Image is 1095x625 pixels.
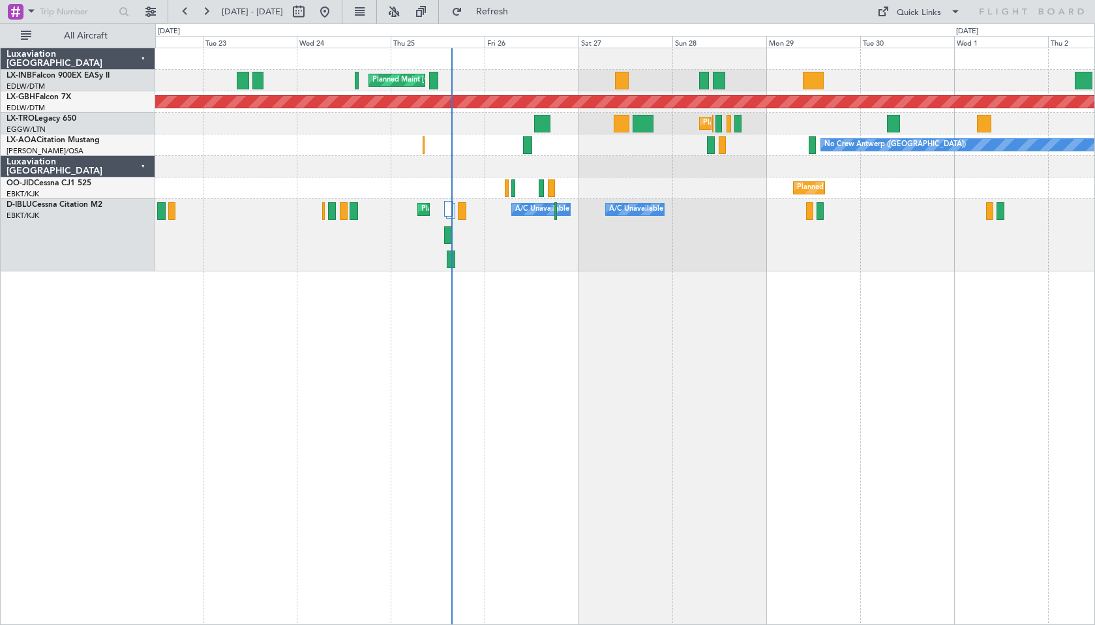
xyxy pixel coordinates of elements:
button: Quick Links [871,1,967,22]
span: All Aircraft [34,31,138,40]
span: D-IBLU [7,201,32,209]
a: [PERSON_NAME]/QSA [7,146,83,156]
a: EBKT/KJK [7,189,39,199]
div: [DATE] [956,26,978,37]
div: Fri 26 [485,36,578,48]
div: Quick Links [897,7,941,20]
div: A/C Unavailable [GEOGRAPHIC_DATA]-[GEOGRAPHIC_DATA] [609,200,817,219]
span: LX-TRO [7,115,35,123]
span: OO-JID [7,179,34,187]
div: Mon 22 [109,36,203,48]
div: Sun 28 [672,36,766,48]
a: EDLW/DTM [7,103,45,113]
div: Planned Maint Kortrijk-[GEOGRAPHIC_DATA] [797,178,949,198]
a: EBKT/KJK [7,211,39,221]
div: No Crew Antwerp ([GEOGRAPHIC_DATA]) [824,135,966,155]
div: Tue 23 [203,36,297,48]
span: [DATE] - [DATE] [222,6,283,18]
a: D-IBLUCessna Citation M2 [7,201,102,209]
div: Wed 24 [297,36,391,48]
div: Sat 27 [578,36,672,48]
a: LX-INBFalcon 900EX EASy II [7,72,110,80]
div: [DATE] [158,26,180,37]
span: LX-GBH [7,93,35,101]
a: LX-TROLegacy 650 [7,115,76,123]
div: Planned Maint Nice ([GEOGRAPHIC_DATA]) [421,200,567,219]
div: Wed 1 [954,36,1048,48]
div: Mon 29 [766,36,860,48]
a: EGGW/LTN [7,125,46,134]
span: Refresh [465,7,520,16]
a: OO-JIDCessna CJ1 525 [7,179,91,187]
a: LX-GBHFalcon 7X [7,93,71,101]
div: Planned Maint [GEOGRAPHIC_DATA] ([GEOGRAPHIC_DATA]) [372,70,578,90]
input: Trip Number [40,2,115,22]
button: All Aircraft [14,25,142,46]
a: EDLW/DTM [7,82,45,91]
button: Refresh [445,1,524,22]
div: Thu 25 [391,36,485,48]
span: LX-INB [7,72,32,80]
span: LX-AOA [7,136,37,144]
div: A/C Unavailable [GEOGRAPHIC_DATA] ([GEOGRAPHIC_DATA] National) [515,200,758,219]
div: Planned Maint [GEOGRAPHIC_DATA] ([GEOGRAPHIC_DATA]) [703,114,908,133]
div: Tue 30 [860,36,954,48]
a: LX-AOACitation Mustang [7,136,100,144]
